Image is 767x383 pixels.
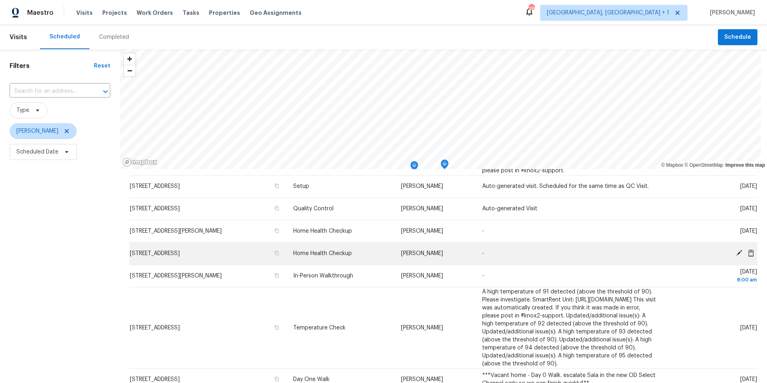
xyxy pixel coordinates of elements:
span: [PERSON_NAME] [401,273,443,279]
canvas: Map [120,49,761,169]
span: - [482,251,484,256]
button: Open [100,86,111,97]
button: Copy Address [273,272,280,279]
span: [DATE] [740,184,757,189]
span: [PERSON_NAME] [401,251,443,256]
span: Home Health Checkup [293,251,352,256]
span: [STREET_ADDRESS] [130,325,180,331]
span: [STREET_ADDRESS] [130,377,180,382]
span: [PERSON_NAME] [16,127,58,135]
a: Improve this map [725,162,765,168]
span: - [482,273,484,279]
span: Schedule [724,32,751,42]
span: [PERSON_NAME] [401,184,443,189]
span: [DATE] [740,377,757,382]
div: 8:00 am [671,276,757,284]
span: A high temperature of 91 detected (above the threshold of 90). Please investigate. SmartRent Unit... [482,289,656,367]
span: Maestro [27,9,54,17]
div: Scheduled [50,33,80,41]
span: In-Person Walkthrough [293,273,353,279]
div: Map marker [441,160,449,172]
span: [DATE] [740,206,757,211]
span: Setup [293,184,309,189]
span: Tasks [183,10,199,16]
span: - [482,228,484,234]
span: Geo Assignments [250,9,302,17]
div: Map marker [410,161,418,174]
button: Copy Address [273,249,280,257]
button: Schedule [718,29,757,46]
span: Temperature Check [293,325,346,331]
span: [PERSON_NAME] [401,228,443,234]
div: 38 [529,5,534,13]
button: Copy Address [273,324,280,331]
div: Reset [94,62,110,70]
button: Zoom in [124,53,135,65]
a: Mapbox homepage [122,158,157,167]
span: Edit [733,249,745,257]
span: [PERSON_NAME] [707,9,755,17]
span: Home Health Checkup [293,228,352,234]
button: Copy Address [273,375,280,383]
span: Type [16,106,29,114]
span: [PERSON_NAME] [401,325,443,331]
span: Properties [209,9,240,17]
span: Visits [76,9,93,17]
span: [STREET_ADDRESS] [130,184,180,189]
span: [STREET_ADDRESS][PERSON_NAME] [130,228,222,234]
span: [GEOGRAPHIC_DATA], [GEOGRAPHIC_DATA] + 1 [547,9,669,17]
span: [PERSON_NAME] [401,206,443,211]
span: [DATE] [740,325,757,331]
button: Copy Address [273,227,280,234]
span: Auto-generated Visit [482,206,537,211]
span: Auto-generated visit. Scheduled for the same time as QC Visit. [482,184,649,189]
button: Zoom out [124,65,135,76]
span: A high temperature of 91 detected (above the threshold of 90). Please investigate. SmartRent Unit... [482,144,656,174]
span: Scheduled Date [16,148,58,156]
a: OpenStreetMap [684,162,723,168]
span: [STREET_ADDRESS][PERSON_NAME] [130,273,222,279]
span: Visits [10,28,27,46]
span: Work Orders [137,9,173,17]
span: [STREET_ADDRESS] [130,206,180,211]
span: [DATE] [740,228,757,234]
span: Day One Walk [293,377,330,382]
button: Copy Address [273,182,280,190]
div: Completed [99,33,129,41]
button: Copy Address [273,205,280,212]
span: [DATE] [671,269,757,284]
span: Quality Control [293,206,334,211]
span: Projects [102,9,127,17]
span: Cancel [745,249,757,257]
span: [PERSON_NAME] [401,377,443,382]
span: [STREET_ADDRESS] [130,251,180,256]
h1: Filters [10,62,94,70]
a: Mapbox [661,162,683,168]
input: Search for an address... [10,85,88,98]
